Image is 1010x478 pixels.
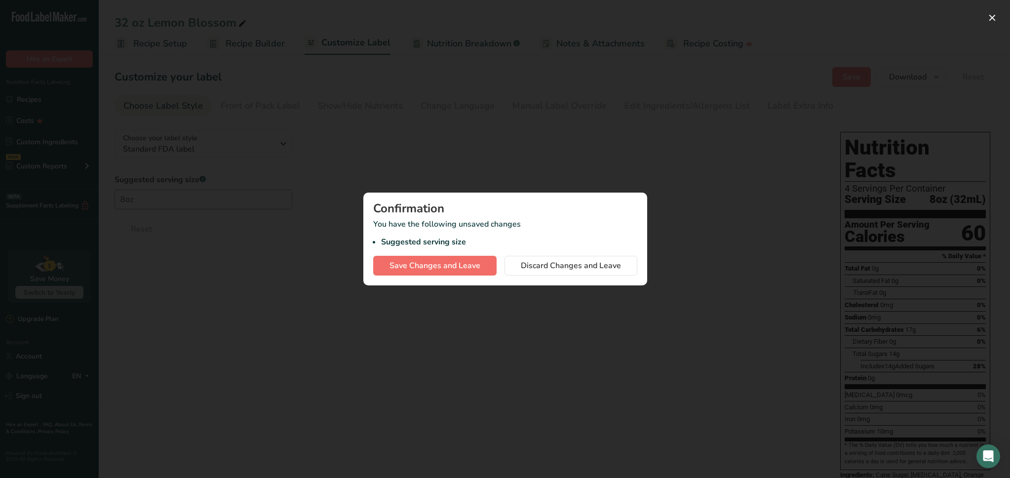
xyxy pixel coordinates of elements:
[381,236,637,248] li: Suggested serving size
[373,202,637,214] div: Confirmation
[505,256,637,276] button: Discard Changes and Leave
[976,444,1000,468] div: Open Intercom Messenger
[521,260,621,272] span: Discard Changes and Leave
[373,218,637,248] p: You have the following unsaved changes
[389,260,480,272] span: Save Changes and Leave
[373,256,497,276] button: Save Changes and Leave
